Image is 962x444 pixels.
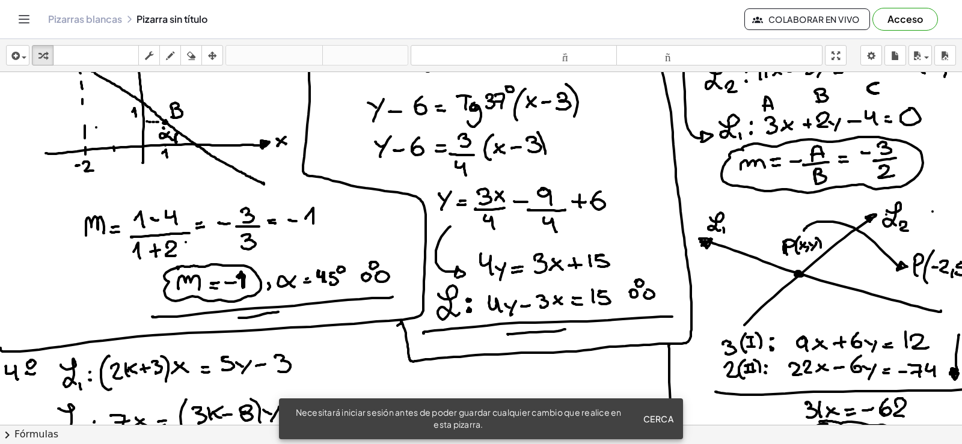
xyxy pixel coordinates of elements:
[325,50,405,61] font: rehacer
[14,10,34,29] button: Cambiar navegación
[744,8,870,30] button: Colaborar en vivo
[872,8,938,31] button: Acceso
[414,50,614,61] font: tamaño_del_formato
[768,14,860,25] font: Colaborar en vivo
[887,13,923,25] font: Acceso
[48,13,122,25] a: Pizarras blancas
[225,45,323,65] button: deshacer
[322,45,408,65] button: rehacer
[14,428,58,440] font: Fórmulas
[53,45,139,65] button: teclado
[638,408,678,430] button: Cerca
[411,45,617,65] button: tamaño_del_formato
[616,45,823,65] button: tamaño_del_formato
[228,50,320,61] font: deshacer
[296,407,622,430] font: Necesitará iniciar sesión antes de poder guardar cualquier cambio que realice en esta pizarra.
[56,50,136,61] font: teclado
[643,413,673,424] font: Cerca
[619,50,820,61] font: tamaño_del_formato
